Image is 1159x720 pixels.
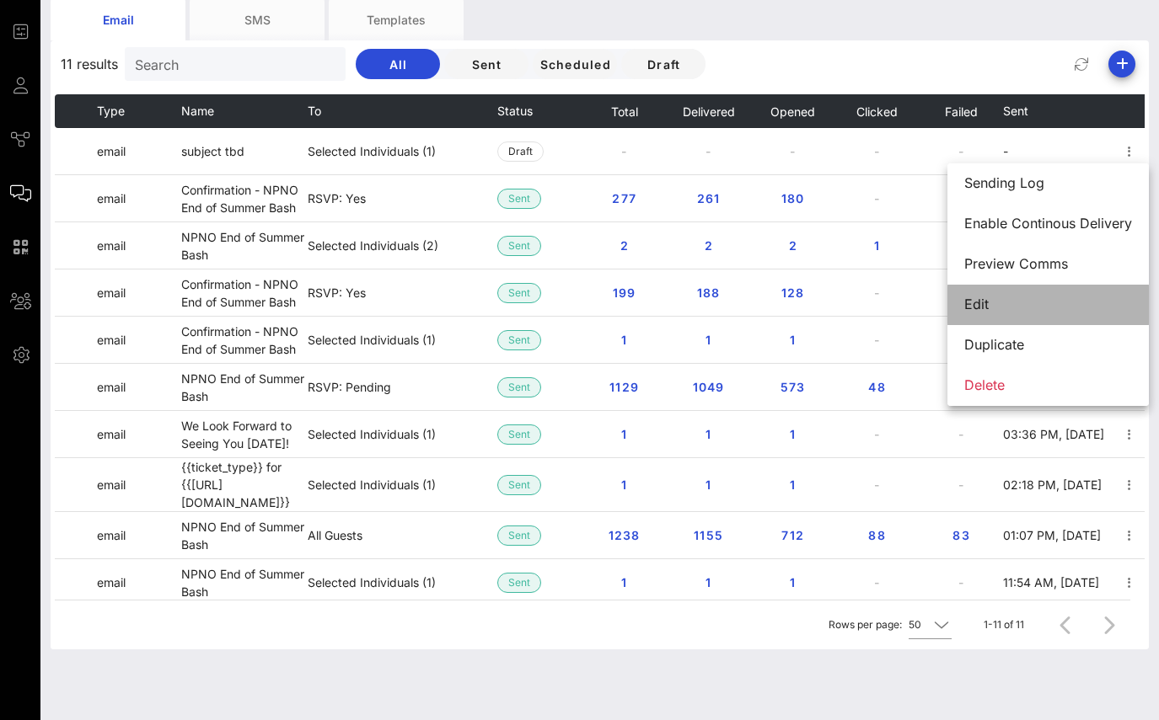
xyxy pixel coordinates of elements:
span: 02:18 PM, [DATE] [1003,477,1102,492]
button: 2 [765,231,819,261]
span: 128 [779,285,806,300]
td: email [97,411,181,458]
span: 1 [779,427,806,441]
button: 188 [681,278,735,308]
div: 50Rows per page: [909,611,952,638]
th: Type [97,94,181,128]
button: 128 [765,278,819,308]
button: 1238 [593,520,653,551]
button: Opened [770,94,815,128]
td: email [97,128,181,175]
span: Total [609,104,637,119]
td: Confirmation - NPNO End of Summer Bash [181,317,308,364]
td: Selected Individuals (1) [308,458,497,512]
span: 1238 [607,528,640,542]
span: 1129 [609,380,639,394]
span: 11 results [61,54,118,74]
span: 277 [610,191,637,205]
td: We Look Forward to Seeing You [DATE]! [181,411,308,458]
td: Selected Individuals (1) [308,128,497,175]
td: email [97,269,181,317]
button: 16 [934,184,988,214]
span: 1 [610,477,637,492]
button: 1 [597,419,651,450]
span: Sent [508,189,530,208]
span: Type [97,104,125,118]
th: Opened [750,94,834,128]
button: 1 [765,325,819,355]
span: Sent [508,237,530,255]
span: 1 [610,575,637,589]
div: 1-11 of 11 [984,617,1024,632]
span: 83 [947,528,974,542]
span: - [1003,144,1008,158]
span: 1049 [691,380,724,394]
td: Selected Individuals (1) [308,559,497,606]
span: 01:07 PM, [DATE] [1003,528,1101,542]
button: 80 [934,372,988,403]
th: Clicked [834,94,919,128]
td: subject tbd [181,128,308,175]
button: 1 [597,470,651,500]
span: All [369,57,427,72]
button: 261 [681,184,735,214]
td: All Guests [308,512,497,559]
span: 1 [779,333,806,347]
div: Edit [964,296,1132,312]
span: Scheduled [539,57,611,72]
span: Delivered [681,104,734,119]
button: 88 [850,520,904,551]
td: email [97,317,181,364]
span: 1 [695,575,722,589]
span: 1 [695,333,722,347]
td: NPNO End of Summer Bash [181,364,308,411]
td: email [97,559,181,606]
span: 1 [863,238,890,253]
button: 180 [765,184,819,214]
span: Name [181,104,214,118]
span: Sent [508,526,530,545]
span: 1 [695,427,722,441]
button: 277 [597,184,651,214]
div: Preview Comms [964,256,1132,272]
td: Selected Individuals (1) [308,411,497,458]
span: Sent [458,57,515,72]
td: email [97,175,181,222]
button: 2 [681,231,735,261]
td: RSVP: Yes [308,269,497,317]
button: 712 [765,520,819,551]
th: To [308,94,497,128]
td: NPNO End of Summer Bash [181,512,308,559]
span: 199 [610,285,637,300]
th: Name [181,94,308,128]
span: 88 [863,528,890,542]
button: Delivered [681,94,734,128]
td: email [97,458,181,512]
span: Sent [508,331,530,349]
span: 573 [779,380,806,394]
span: 1 [610,427,637,441]
button: Clicked [856,94,898,128]
button: 1155 [679,520,737,551]
button: 48 [850,372,904,403]
button: 573 [765,372,819,403]
span: Sent [508,378,530,397]
span: Sent [508,573,530,592]
div: Delete [964,377,1132,393]
span: 261 [695,191,722,205]
button: 2 [597,231,651,261]
button: 1 [597,568,651,598]
span: Sent [508,476,530,494]
button: All [356,49,440,79]
td: NPNO End of Summer Bash [181,559,308,606]
div: Rows per page: [829,600,952,649]
th: Delivered [666,94,750,128]
button: 11 [934,278,988,308]
button: 1049 [678,372,738,403]
span: 188 [695,285,722,300]
span: 2 [610,238,637,253]
span: Draft [635,57,692,72]
span: 1 [779,477,806,492]
td: {{ticket_type}} for {{[URL][DOMAIN_NAME]}} [181,458,308,512]
button: Sent [444,49,529,79]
